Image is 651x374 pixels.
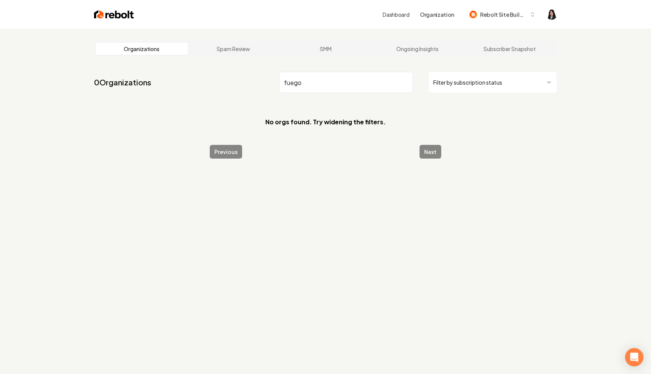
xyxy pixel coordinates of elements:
[94,77,151,88] a: 0Organizations
[625,348,643,366] div: Open Intercom Messenger
[546,9,557,20] button: Open user button
[188,43,280,55] a: Spam Review
[469,11,477,18] img: Rebolt Site Builder
[279,43,372,55] a: SMM
[279,72,413,93] input: Search by name or ID
[96,43,188,55] a: Organizations
[383,11,409,18] a: Dashboard
[372,43,464,55] a: Ongoing Insights
[415,8,459,21] button: Organization
[94,105,557,139] section: No orgs found. Try widening the filters.
[480,11,527,19] span: Rebolt Site Builder
[463,43,555,55] a: Subscriber Snapshot
[546,9,557,20] img: Haley Paramoure
[94,9,134,20] img: Rebolt Logo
